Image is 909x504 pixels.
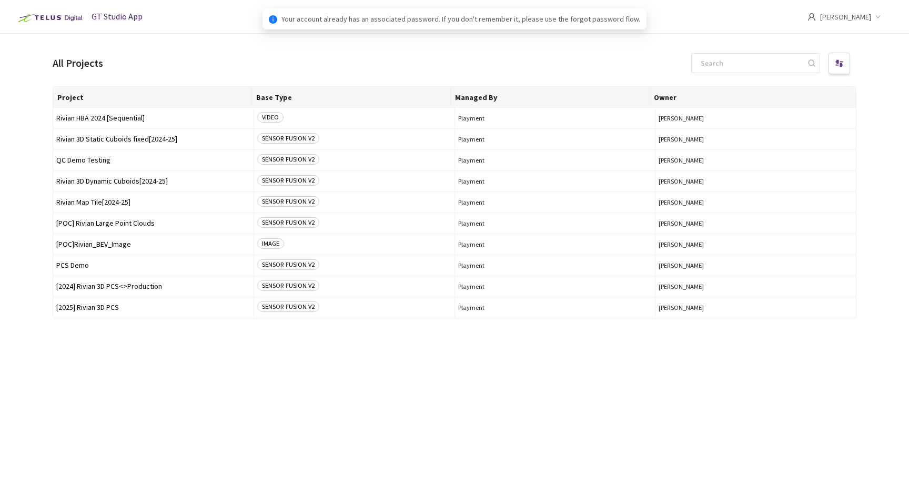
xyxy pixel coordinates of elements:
div: All Projects [53,56,103,71]
span: PCS Demo [56,261,250,269]
span: SENSOR FUSION V2 [257,301,319,312]
span: SENSOR FUSION V2 [257,217,319,228]
span: SENSOR FUSION V2 [257,154,319,165]
input: Search [694,54,806,73]
button: [PERSON_NAME] [659,261,853,269]
span: Playment [458,261,652,269]
button: [PERSON_NAME] [659,177,853,185]
span: Rivian 3D Dynamic Cuboids[2024-25] [56,177,250,185]
span: Rivian HBA 2024 [Sequential] [56,114,250,122]
span: user [807,13,816,21]
span: SENSOR FUSION V2 [257,259,319,270]
span: SENSOR FUSION V2 [257,280,319,291]
span: IMAGE [257,238,284,249]
button: [PERSON_NAME] [659,219,853,227]
button: [PERSON_NAME] [659,304,853,311]
button: [PERSON_NAME] [659,283,853,290]
span: Playment [458,114,652,122]
th: Project [53,87,252,108]
span: Playment [458,219,652,227]
span: Playment [458,283,652,290]
span: Rivian Map Tile[2024-25] [56,198,250,206]
span: Playment [458,156,652,164]
button: [PERSON_NAME] [659,156,853,164]
th: Managed By [451,87,650,108]
span: info-circle [269,15,277,24]
span: Playment [458,198,652,206]
img: Telus [13,9,86,26]
span: [POC] Rivian Large Point Clouds [56,219,250,227]
span: Playment [458,240,652,248]
span: Playment [458,135,652,143]
span: SENSOR FUSION V2 [257,175,319,186]
span: Playment [458,304,652,311]
span: Playment [458,177,652,185]
span: [POC]Rivian_BEV_Image [56,240,250,248]
span: down [875,14,881,19]
button: [PERSON_NAME] [659,135,853,143]
span: [2024] Rivian 3D PCS<>Production [56,283,250,290]
span: SENSOR FUSION V2 [257,196,319,207]
th: Owner [650,87,849,108]
span: Rivian 3D Static Cuboids fixed[2024-25] [56,135,250,143]
span: [2025] Rivian 3D PCS [56,304,250,311]
th: Base Type [252,87,451,108]
button: [PERSON_NAME] [659,198,853,206]
span: GT Studio App [92,11,143,22]
span: SENSOR FUSION V2 [257,133,319,144]
button: [PERSON_NAME] [659,114,853,122]
button: [PERSON_NAME] [659,240,853,248]
span: QC Demo Testing [56,156,250,164]
span: VIDEO [257,112,284,123]
span: Your account already has an associated password. If you don't remember it, please use the forgot ... [281,13,640,25]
